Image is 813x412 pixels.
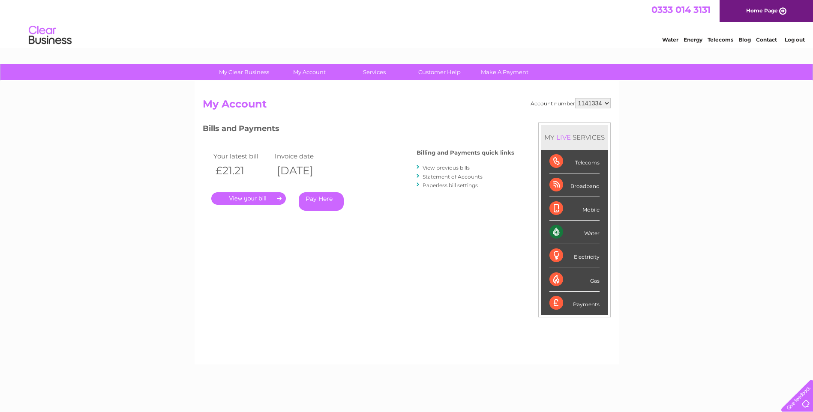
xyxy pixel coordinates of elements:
h4: Billing and Payments quick links [417,149,514,156]
a: Make A Payment [469,64,540,80]
div: Electricity [549,244,600,268]
a: Blog [738,36,751,43]
div: LIVE [555,133,573,141]
th: £21.21 [211,162,273,179]
a: Water [662,36,678,43]
h2: My Account [203,98,611,114]
a: Energy [684,36,702,43]
img: logo.png [28,22,72,48]
div: Mobile [549,197,600,221]
div: Gas [549,268,600,292]
div: Telecoms [549,150,600,173]
h3: Bills and Payments [203,122,514,137]
a: Contact [756,36,777,43]
a: . [211,192,286,205]
div: MY SERVICES [541,125,608,149]
a: My Clear Business [209,64,279,80]
a: Customer Help [404,64,475,80]
div: Water [549,221,600,244]
a: View previous bills [423,164,470,171]
a: Log out [785,36,805,43]
a: Pay Here [299,192,344,211]
div: Payments [549,292,600,315]
div: Broadband [549,173,600,197]
div: Account number [531,98,611,108]
a: Telecoms [708,36,733,43]
a: Statement of Accounts [423,173,483,180]
a: Paperless bill settings [423,182,478,188]
a: Services [339,64,410,80]
a: 0333 014 3131 [651,4,711,15]
th: [DATE] [273,162,334,179]
td: Invoice date [273,150,334,162]
a: My Account [274,64,345,80]
td: Your latest bill [211,150,273,162]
